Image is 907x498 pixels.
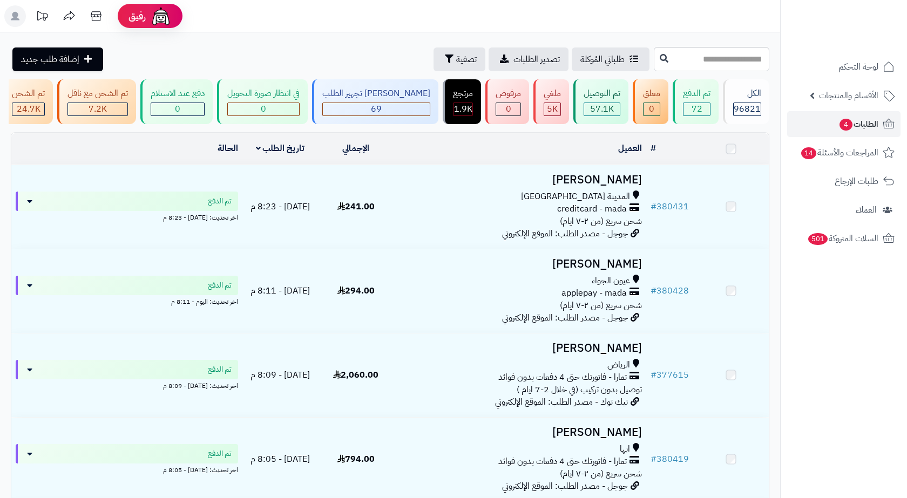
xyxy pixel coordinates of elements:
[495,395,628,408] span: تيك توك - مصدر الطلب: الموقع الإلكتروني
[16,463,238,475] div: اخر تحديث: [DATE] - 8:05 م
[787,197,901,223] a: العملاء
[256,142,305,155] a: تاريخ الطلب
[502,227,628,240] span: جوجل - مصدر الطلب: الموقع الإلكتروني
[310,79,441,124] a: [PERSON_NAME] تجهيز الطلب 69
[787,168,901,194] a: طلبات الإرجاع
[572,47,649,71] a: طلباتي المُوكلة
[337,200,375,213] span: 241.00
[651,142,656,155] a: #
[692,103,702,115] span: 72
[651,284,689,297] a: #380428
[496,103,520,115] div: 0
[68,103,127,115] div: 7222
[498,371,627,384] span: تمارا - فاتورتك حتى 4 دفعات بدون فوائد
[834,30,897,53] img: logo-2.png
[454,103,472,115] span: 1.9K
[151,87,205,100] div: دفع عند الاستلام
[571,79,631,124] a: تم التوصيل 57.1K
[251,200,310,213] span: [DATE] - 8:23 م
[734,103,761,115] span: 96821
[175,103,180,115] span: 0
[557,203,627,215] span: creditcard - mada
[456,53,477,66] span: تصفية
[651,369,689,381] a: #377615
[453,87,473,100] div: مرتجع
[592,275,630,287] span: عيون الجواء
[323,103,430,115] div: 69
[590,103,614,115] span: 57.1K
[227,87,300,100] div: في انتظار صورة التحويل
[16,295,238,306] div: اخر تحديث: اليوم - 8:11 م
[683,87,710,100] div: تم الدفع
[580,53,625,66] span: طلباتي المُوكلة
[544,103,560,115] div: 4999
[544,87,561,100] div: ملغي
[547,103,558,115] span: 5K
[787,140,901,166] a: المراجعات والأسئلة14
[651,200,689,213] a: #380431
[12,47,103,71] a: إضافة طلب جديد
[671,79,721,124] a: تم الدفع 72
[228,103,299,115] div: 0
[208,448,232,459] span: تم الدفع
[337,453,375,466] span: 794.00
[733,87,761,100] div: الكل
[506,103,511,115] span: 0
[643,87,660,100] div: معلق
[560,299,642,312] span: شحن سريع (من ٢-٧ ايام)
[67,87,128,100] div: تم الشحن مع ناقل
[644,103,660,115] div: 0
[337,284,375,297] span: 294.00
[208,196,232,207] span: تم الدفع
[16,211,238,222] div: اخر تحديث: [DATE] - 8:23 م
[208,364,232,375] span: تم الدفع
[618,142,642,155] a: العميل
[584,103,620,115] div: 57076
[838,117,878,132] span: الطلبات
[607,359,630,371] span: الرياض
[398,426,642,439] h3: [PERSON_NAME]
[620,443,630,455] span: ابها
[21,53,79,66] span: إضافة طلب جديد
[398,258,642,270] h3: [PERSON_NAME]
[787,54,901,80] a: لوحة التحكم
[807,231,878,246] span: السلات المتروكة
[261,103,266,115] span: 0
[441,79,483,124] a: مرتجع 1.9K
[840,119,852,131] span: 4
[150,5,172,27] img: ai-face.png
[496,87,521,100] div: مرفوض
[787,226,901,251] a: السلات المتروكة501
[251,453,310,466] span: [DATE] - 8:05 م
[12,87,45,100] div: تم الشحن
[819,88,878,103] span: الأقسام والمنتجات
[55,79,138,124] a: تم الشحن مع ناقل 7.2K
[333,369,378,381] span: 2,060.00
[483,79,531,124] a: مرفوض 0
[489,47,568,71] a: تصدير الطلبات
[651,284,656,297] span: #
[651,369,656,381] span: #
[342,142,369,155] a: الإجمالي
[12,103,44,115] div: 24748
[561,287,627,299] span: applepay - mada
[631,79,671,124] a: معلق 0
[560,467,642,480] span: شحن سريع (من ٢-٧ ايام)
[651,200,656,213] span: #
[683,103,710,115] div: 72
[560,215,642,228] span: شحن سريع (من ٢-٧ ايام)
[801,147,816,159] span: 14
[787,111,901,137] a: الطلبات4
[838,59,878,74] span: لوحة التحكم
[649,103,654,115] span: 0
[151,103,204,115] div: 0
[521,190,630,203] span: المدينة [GEOGRAPHIC_DATA]
[800,145,878,160] span: المراجعات والأسئلة
[398,174,642,186] h3: [PERSON_NAME]
[502,311,628,324] span: جوجل - مصدر الطلب: الموقع الإلكتروني
[322,87,430,100] div: [PERSON_NAME] تجهيز الطلب
[398,342,642,354] h3: [PERSON_NAME]
[16,379,238,391] div: اخر تحديث: [DATE] - 8:09 م
[434,47,485,71] button: تصفية
[517,383,642,396] span: توصيل بدون تركيب (في خلال 2-7 ايام )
